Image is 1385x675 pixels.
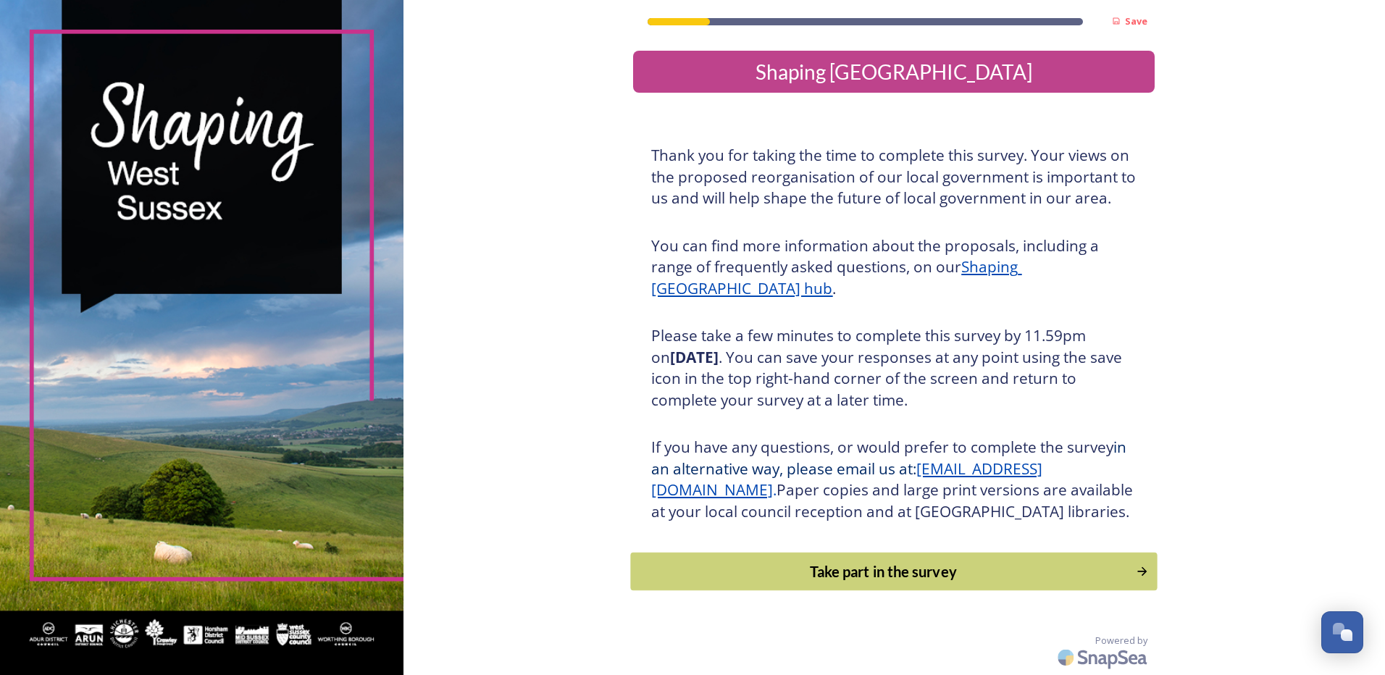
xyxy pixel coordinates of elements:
button: Continue [631,553,1158,591]
h3: Thank you for taking the time to complete this survey. Your views on the proposed reorganisation ... [651,145,1137,209]
h3: If you have any questions, or would prefer to complete the survey Paper copies and large print ve... [651,437,1137,522]
span: . [773,479,777,500]
h3: Please take a few minutes to complete this survey by 11.59pm on . You can save your responses at ... [651,325,1137,411]
span: in an alternative way, please email us at: [651,437,1130,479]
strong: [DATE] [670,347,719,367]
div: Take part in the survey [639,561,1129,582]
h3: You can find more information about the proposals, including a range of frequently asked question... [651,235,1137,300]
button: Open Chat [1321,611,1363,653]
div: Shaping [GEOGRAPHIC_DATA] [639,56,1149,87]
span: Powered by [1095,634,1147,647]
img: SnapSea Logo [1053,640,1155,674]
strong: Save [1125,14,1147,28]
a: Shaping [GEOGRAPHIC_DATA] hub [651,256,1021,298]
a: [EMAIL_ADDRESS][DOMAIN_NAME] [651,458,1042,500]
